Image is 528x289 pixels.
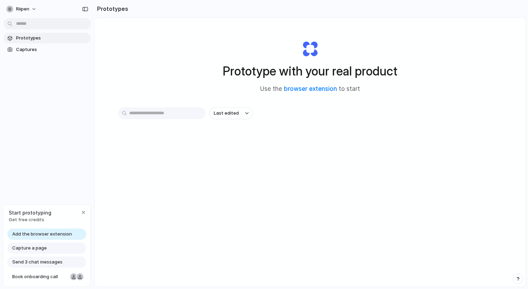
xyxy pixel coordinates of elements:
a: Captures [3,44,91,55]
a: Book onboarding call [7,271,86,282]
a: Prototypes [3,33,91,43]
span: Captures [16,46,88,53]
span: Capture a page [12,245,47,252]
button: Riipen [3,3,40,15]
button: Last edited [210,107,253,119]
span: Use the to start [260,85,360,94]
span: Last edited [214,110,239,117]
span: Book onboarding call [12,273,67,280]
div: Christian Iacullo [76,273,84,281]
span: Start prototyping [9,209,51,216]
a: Add the browser extension [7,229,86,240]
span: Send 3 chat messages [12,259,63,266]
h2: Prototypes [94,5,128,13]
span: Get free credits [9,216,51,223]
span: Add the browser extension [12,231,72,238]
a: browser extension [284,85,337,92]
span: Prototypes [16,35,88,42]
span: Riipen [16,6,29,13]
h1: Prototype with your real product [223,62,397,80]
div: Nicole Kubica [69,273,78,281]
